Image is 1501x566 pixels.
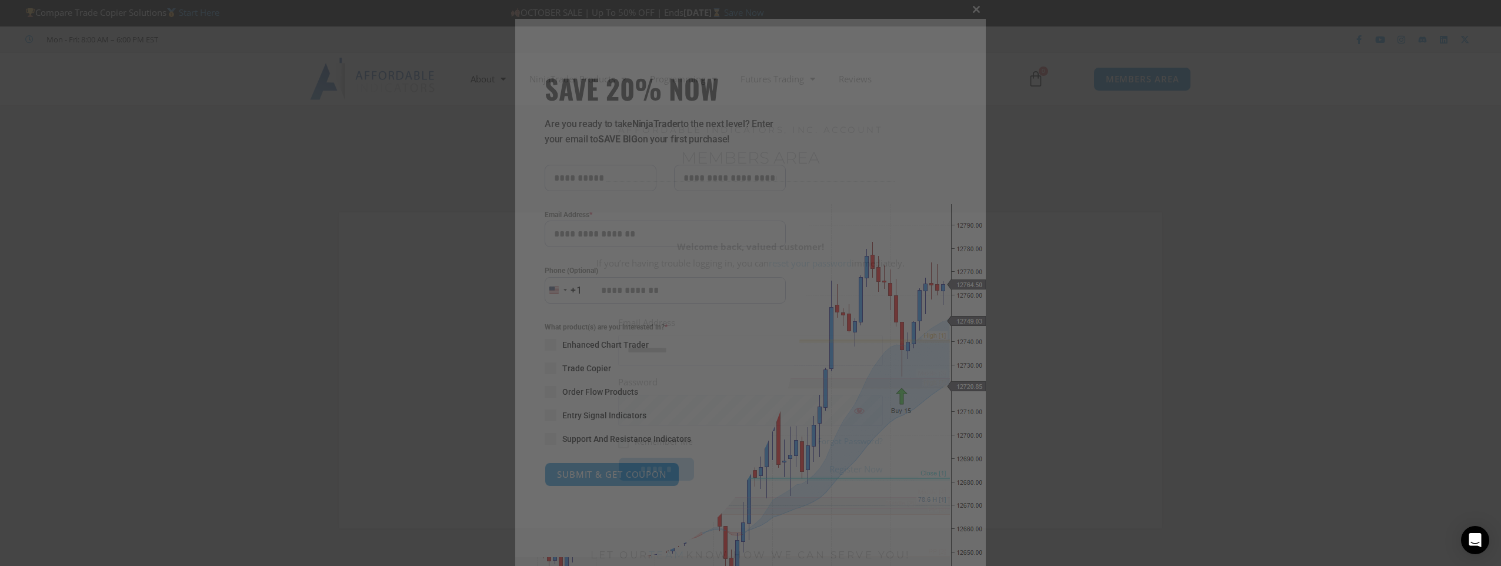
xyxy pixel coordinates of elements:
[545,72,786,105] h3: SAVE 20% NOW
[562,362,611,374] span: Trade Copier
[545,116,786,147] p: Are you ready to take to the next level? Enter your email to on your first purchase!
[562,433,691,445] span: Support And Resistance Indicators
[545,339,786,351] label: Enhanced Chart Trader
[1461,526,1489,554] div: Open Intercom Messenger
[545,362,786,374] label: Trade Copier
[632,118,681,129] strong: NinjaTrader
[545,321,786,333] span: What product(s) are you interested in?
[562,339,649,351] span: Enhanced Chart Trader
[545,277,582,304] button: Selected country
[545,433,786,445] label: Support And Resistance Indicators
[545,462,679,487] button: SUBMIT & GET COUPON
[562,409,646,421] span: Entry Signal Indicators
[545,209,786,221] label: Email Address
[545,386,786,398] label: Order Flow Products
[571,283,582,298] div: +1
[562,386,638,398] span: Order Flow Products
[545,265,786,277] label: Phone (Optional)
[545,409,786,421] label: Entry Signal Indicators
[598,134,638,145] strong: SAVE BIG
